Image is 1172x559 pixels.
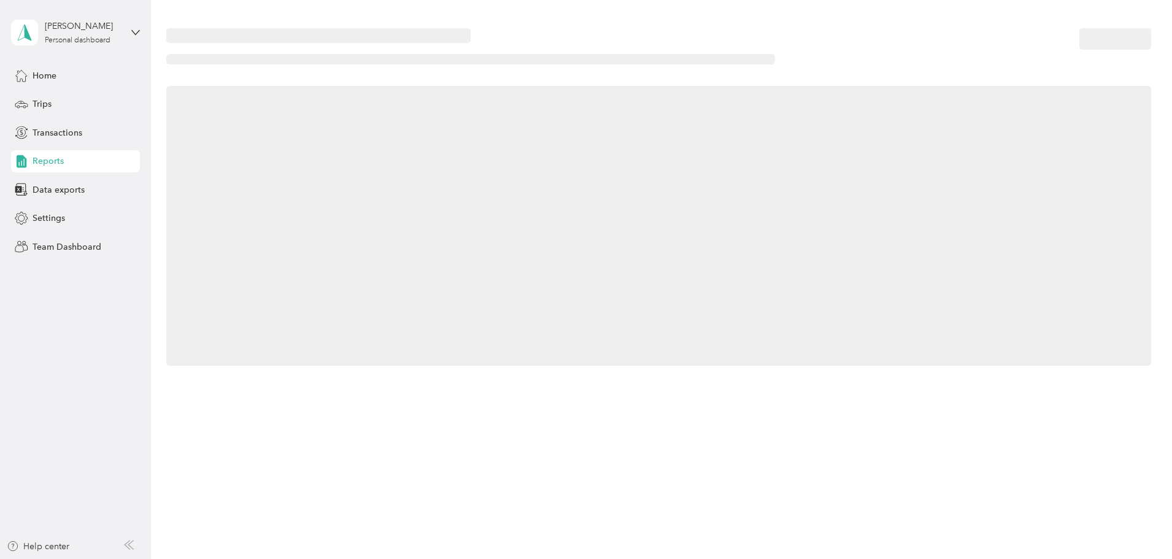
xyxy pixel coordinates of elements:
span: Home [33,69,56,82]
div: [PERSON_NAME] [45,20,121,33]
span: Trips [33,98,52,110]
iframe: Everlance-gr Chat Button Frame [1103,490,1172,559]
span: Team Dashboard [33,241,101,253]
span: Transactions [33,126,82,139]
span: Reports [33,155,64,168]
span: Data exports [33,183,85,196]
div: Personal dashboard [45,37,110,44]
span: Settings [33,212,65,225]
button: Help center [7,540,69,553]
